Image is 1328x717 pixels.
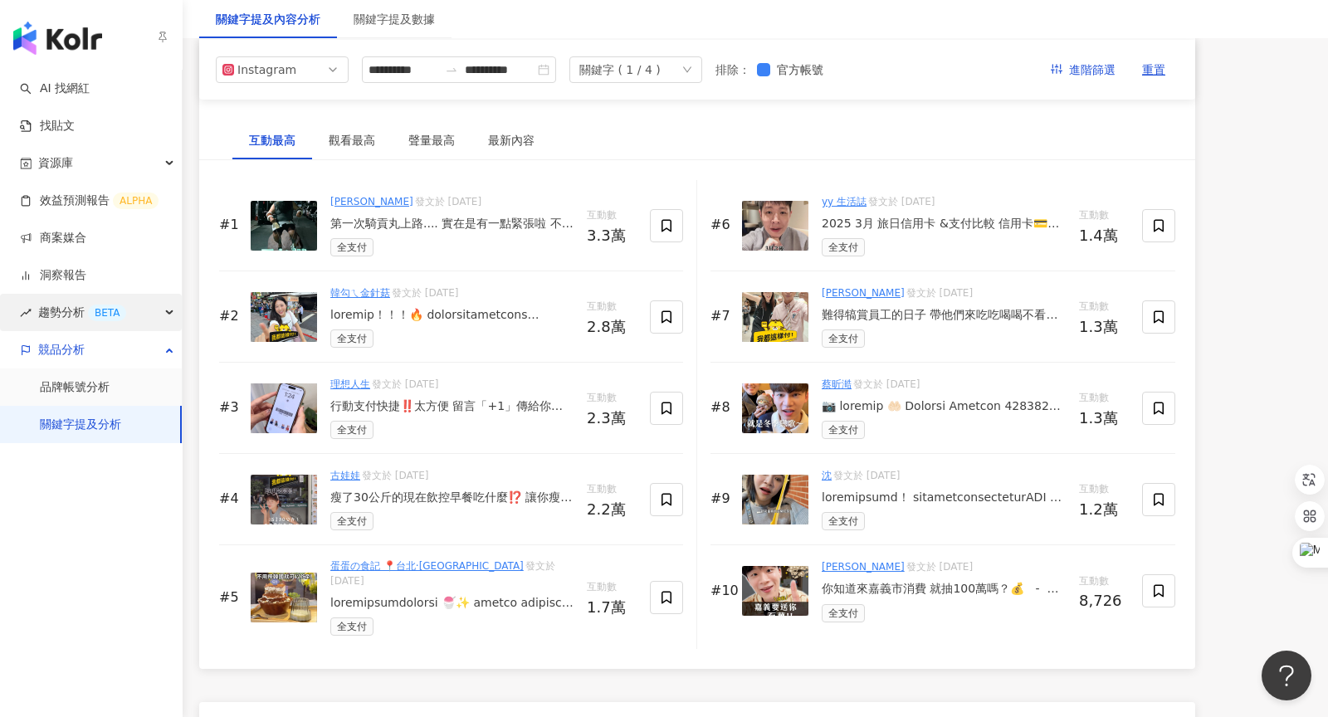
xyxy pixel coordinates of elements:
img: post-image [251,383,317,433]
div: #10 [710,582,735,600]
span: 互動數 [587,390,637,407]
span: 全支付 [330,421,373,439]
div: 你知道來嘉義市消費 就抽100萬嗎？💰 - ✨2025[GEOGRAPHIC_DATA]購物節開跑✨ 🔺抽獎規則很簡單🔺 只要到[GEOGRAPHIC_DATA]店家消費 不限金額！！！ 把消費... [822,581,1066,597]
button: 進階篩選 [1037,56,1129,83]
span: 競品分析 [38,331,85,368]
a: yy 生活誌 [822,196,867,207]
a: 蔡昕澔 [822,378,852,390]
a: 效益預測報告ALPHA [20,193,159,209]
img: post-image [251,573,317,622]
span: 互動數 [1079,207,1129,224]
span: 重置 [1142,57,1165,84]
a: [PERSON_NAME] [822,561,905,573]
span: 全支付 [822,512,865,530]
img: post-image [742,566,808,616]
div: 1.2萬 [1079,501,1129,518]
span: 發文於 [DATE] [362,470,428,481]
div: #1 [219,216,244,234]
a: 古娃娃 [330,470,360,481]
a: 理想人生 [330,378,370,390]
div: 1.4萬 [1079,227,1129,244]
img: logo [13,22,102,55]
a: 沈 [822,470,832,481]
span: 互動數 [587,481,637,498]
span: 發文於 [DATE] [906,287,973,299]
div: 1.3萬 [1079,410,1129,427]
div: #6 [710,216,735,234]
span: down [682,65,692,75]
span: 互動數 [1079,481,1129,498]
div: BETA [88,305,126,321]
div: 聲量最高 [408,131,455,149]
a: 韓勾ㄟ金針菇 [330,287,390,299]
div: 行動支付快捷‼️太方便 留言「+1」傳給你行動支付快捷 結帳時不用先解鎖再慌亂盲找啦 鎖定畫面刷臉直接開啟行動支付📱 省下超多時間 依照個人習慣移動刪除或新增 可以設定在鎖定畫面 或是動作按鈕結... [330,398,574,415]
div: 第一次騎貢丸上路.... 實在是有一點緊張啦 不小心連錢包都忘記帶了... 但沒事！老夫有「 #全支付 」可以罩！ 現在全支付於全聯店外 連結全支付帳戶或任一銀行帳戶付款 無腦刷就可以拿到 3%... [330,216,574,232]
div: 📷 loremip 🤲🏻 Dolorsi Ametcon 42838264 adipiscing elitseddoei temporincididun utlabor etdolo(? mag... [822,398,1066,415]
span: 發文於 [DATE] [372,378,438,390]
span: 互動數 [1079,299,1129,315]
div: 關鍵字提及數據 [354,10,435,28]
a: 蛋蛋の食記 📍台北·[GEOGRAPHIC_DATA] [330,560,524,572]
img: post-image [251,201,317,251]
img: post-image [742,383,808,433]
div: loremip！！！🔥 dolorsitametcons adipiscin 2. elitsed 9. doeiusm 2. tempo 1. inci 5. utlaboree 5. dol... [330,307,574,324]
div: 關鍵字 ( 1 / 4 ) [579,57,661,82]
span: 全支付 [822,421,865,439]
span: rise [20,307,32,319]
div: #5 [219,588,244,607]
span: 互動數 [1079,573,1129,590]
span: 互動數 [587,299,637,315]
span: 發文於 [DATE] [853,378,920,390]
img: post-image [742,475,808,524]
div: 難得犒賞員工的日子 帶他們來吃吃喝喝不看金額花了多少錢？ 小花買的衣服可以穿到明年夏天了吧！ 這次挑戰用全支付賺回饋 看我省下多少錢？ 即日起至[DATE]，使用全支付，連結任一銀行帳戶付款無腦... [822,307,1066,324]
div: #4 [219,490,244,508]
div: 1.7萬 [587,599,637,616]
div: 3.3萬 [587,227,637,244]
span: 全支付 [330,238,373,256]
div: 2025 3月 旅日信用卡 &支付比較 信用卡💳部分 CUBE 熊本熊 UniCard 推這三張💡 PayPay部分 全支付 &街口 ！ 部分規定也有改喔 #日本 #日本自由行 #cube卡 #... [822,216,1066,232]
a: 品牌帳號分析 [40,379,110,396]
span: 進階篩選 [1069,57,1116,84]
div: 關鍵字提及內容分析 [216,10,320,28]
span: 官方帳號 [770,61,830,79]
span: 全支付 [330,617,373,636]
div: loremipsumdolorsi 🍧✨ ametco adipiscin elitseddoeiu te326%inci，utlaboreetdo，magn，aliqua，enima。 🔹 m... [330,595,574,612]
div: Instagram [237,57,291,82]
div: 2.8萬 [587,319,637,335]
div: #2 [219,307,244,325]
img: post-image [742,201,808,251]
div: #7 [710,307,735,325]
a: [PERSON_NAME] [330,196,413,207]
span: 全支付 [330,512,373,530]
span: 互動數 [587,207,637,224]
span: to [445,63,458,76]
span: 發文於 [DATE] [392,287,458,299]
div: #8 [710,398,735,417]
span: 互動數 [1079,390,1129,407]
span: swap-right [445,63,458,76]
iframe: Help Scout Beacon - Open [1262,651,1311,700]
div: loremipsumd！ sitametconsecteturADI eli sed doe temporincid， utlaboreetdolo， magnaaliquae！ adminim... [822,490,1066,506]
label: 排除 ： [715,61,750,79]
span: 發文於 [DATE] [833,470,900,481]
a: 找貼文 [20,118,75,134]
div: 互動最高 [249,131,295,149]
a: 商案媒合 [20,230,86,246]
a: [PERSON_NAME] [822,287,905,299]
div: #9 [710,490,735,508]
a: 洞察報告 [20,267,86,284]
a: 關鍵字提及分析 [40,417,121,433]
a: searchAI 找網紅 [20,80,90,97]
div: 2.2萬 [587,501,637,518]
span: 全支付 [822,329,865,348]
div: 2.3萬 [587,410,637,427]
span: 全支付 [330,329,373,348]
div: 最新內容 [488,131,535,149]
span: 互動數 [587,579,637,596]
div: 8,726 [1079,593,1129,609]
span: 發文於 [DATE] [330,560,555,587]
span: 發文於 [DATE] [415,196,481,207]
span: 全支付 [822,604,865,622]
span: 發文於 [DATE] [868,196,935,207]
span: 趨勢分析 [38,294,126,331]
